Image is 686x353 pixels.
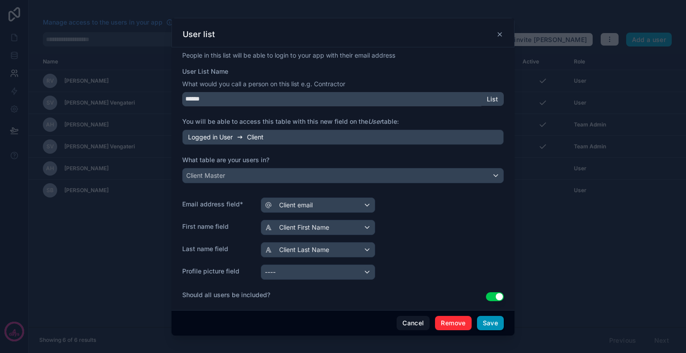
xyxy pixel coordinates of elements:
span: Logged in User [188,133,233,142]
label: Should all users be included? [182,290,486,299]
input: display-name [182,92,481,106]
label: Profile picture field [182,267,254,276]
span: You will be able to access this table with this new field on the table: [182,118,399,125]
button: Client Master [182,168,504,183]
label: First name field [182,222,254,231]
button: Client Last Name [261,242,375,257]
button: Client First Name [261,220,375,235]
label: Email address field* [182,200,254,209]
span: Client email [279,201,313,210]
label: What table are your users in? [182,155,504,164]
button: Remove [435,316,471,330]
button: Cancel [397,316,430,330]
span: Client Master [186,171,225,180]
p: People in this list will be able to login to your app with their email address [182,51,504,60]
span: Client [247,133,264,142]
label: Last name field [182,244,254,253]
button: ---- [261,265,375,280]
span: Client First Name [279,223,329,232]
p: What would you call a person on this list e.g. Contractor [182,80,504,88]
button: Client email [261,198,375,213]
button: Save [477,316,504,330]
em: User [368,118,382,125]
span: ---- [265,268,276,277]
span: Client Last Name [279,245,329,254]
span: List [487,95,498,103]
h3: User list [183,29,215,40]
label: User List Name [182,67,228,76]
